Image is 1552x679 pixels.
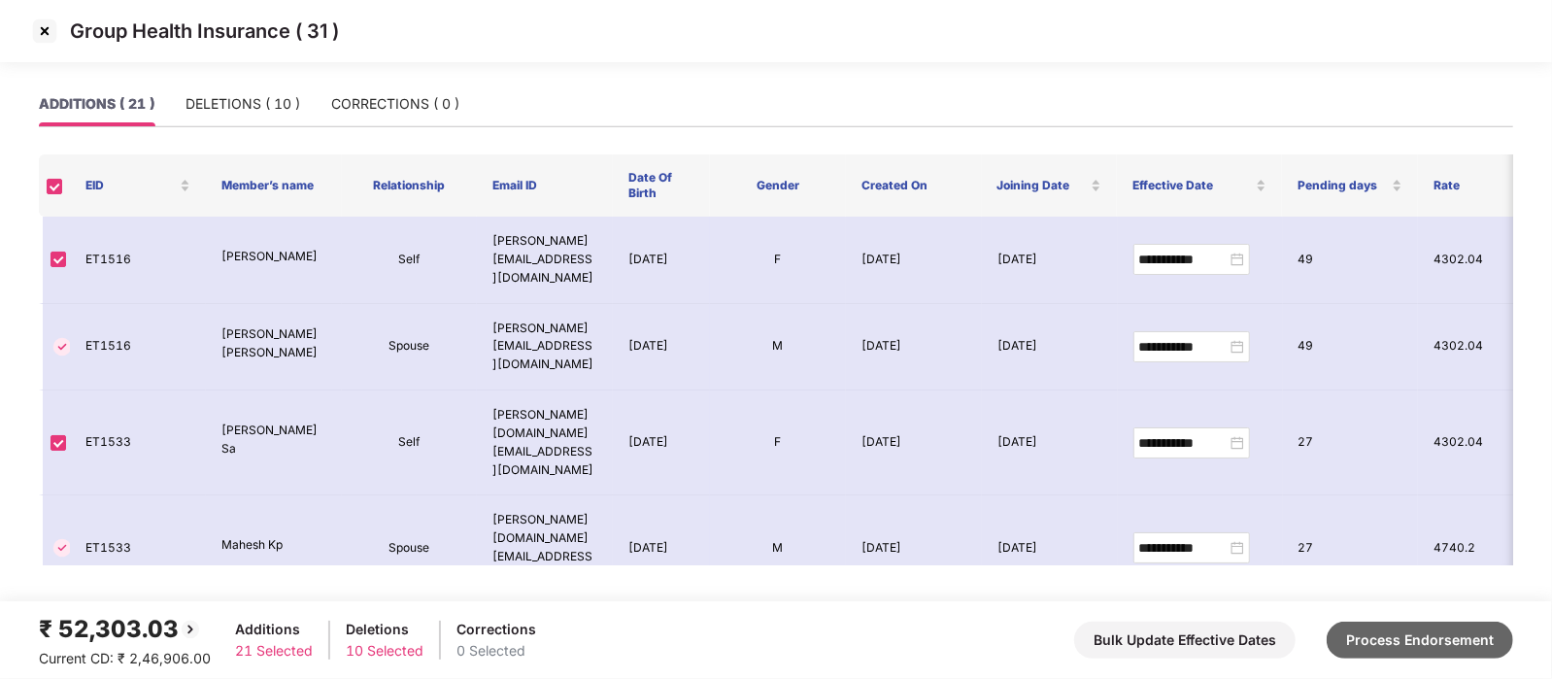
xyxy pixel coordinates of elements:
td: [DATE] [613,390,710,495]
div: 0 Selected [456,640,536,662]
td: ET1516 [70,217,206,304]
span: EID [85,178,176,193]
td: [PERSON_NAME][DOMAIN_NAME][EMAIL_ADDRESS][DOMAIN_NAME] [477,390,613,495]
p: Mahesh Kp [221,536,326,555]
div: ADDITIONS ( 21 ) [39,93,154,115]
td: 27 [1283,495,1419,600]
td: [DATE] [846,390,982,495]
td: [DATE] [846,495,982,600]
span: Pending days [1298,178,1388,193]
div: 21 Selected [235,640,313,662]
td: [PERSON_NAME][EMAIL_ADDRESS][DOMAIN_NAME] [477,217,613,304]
span: Current CD: ₹ 2,46,906.00 [39,650,211,666]
td: [DATE] [982,217,1118,304]
td: [PERSON_NAME][DOMAIN_NAME][EMAIL_ADDRESS][DOMAIN_NAME] [477,495,613,600]
th: Pending days [1282,154,1418,217]
p: [PERSON_NAME] Sa [221,422,326,458]
td: Spouse [342,495,478,600]
p: [PERSON_NAME] [221,248,326,266]
div: ₹ 52,303.03 [39,611,211,648]
th: Relationship [342,154,478,217]
div: CORRECTIONS ( 0 ) [331,93,459,115]
td: M [710,495,846,600]
td: M [710,304,846,391]
th: EID [70,154,206,217]
th: Member’s name [206,154,342,217]
th: Gender [710,154,846,217]
img: svg+xml;base64,PHN2ZyBpZD0iVGljay0zMngzMiIgeG1sbnM9Imh0dHA6Ly93d3cudzMub3JnLzIwMDAvc3ZnIiB3aWR0aD... [51,335,74,358]
td: [DATE] [982,390,1118,495]
img: svg+xml;base64,PHN2ZyBpZD0iQ3Jvc3MtMzJ4MzIiIHhtbG5zPSJodHRwOi8vd3d3LnczLm9yZy8yMDAwL3N2ZyIgd2lkdG... [29,16,60,47]
td: Spouse [342,304,478,391]
td: F [710,217,846,304]
td: 49 [1283,304,1419,391]
th: Date Of Birth [613,154,710,217]
td: [DATE] [846,304,982,391]
td: F [710,390,846,495]
span: Effective Date [1132,178,1252,193]
div: DELETIONS ( 10 ) [186,93,300,115]
td: [DATE] [982,304,1118,391]
th: Effective Date [1117,154,1282,217]
td: Self [342,390,478,495]
div: 10 Selected [346,640,423,662]
td: [DATE] [982,495,1118,600]
p: Group Health Insurance ( 31 ) [70,19,339,43]
button: Process Endorsement [1327,622,1513,659]
td: [DATE] [613,495,710,600]
td: [DATE] [613,304,710,391]
span: Joining Date [997,178,1088,193]
td: [PERSON_NAME][EMAIL_ADDRESS][DOMAIN_NAME] [477,304,613,391]
div: Corrections [456,619,536,640]
img: svg+xml;base64,PHN2ZyBpZD0iQmFjay0yMHgyMCIgeG1sbnM9Imh0dHA6Ly93d3cudzMub3JnLzIwMDAvc3ZnIiB3aWR0aD... [179,618,202,641]
td: ET1533 [70,495,206,600]
img: svg+xml;base64,PHN2ZyBpZD0iVGljay0zMngzMiIgeG1sbnM9Imh0dHA6Ly93d3cudzMub3JnLzIwMDAvc3ZnIiB3aWR0aD... [51,536,74,560]
p: [PERSON_NAME] [PERSON_NAME] [221,325,326,362]
div: Additions [235,619,313,640]
td: [DATE] [613,217,710,304]
div: Deletions [346,619,423,640]
td: ET1533 [70,390,206,495]
td: 49 [1283,217,1419,304]
button: Bulk Update Effective Dates [1074,622,1296,659]
th: Email ID [477,154,613,217]
td: [DATE] [846,217,982,304]
th: Joining Date [982,154,1118,217]
td: Self [342,217,478,304]
td: 27 [1283,390,1419,495]
td: ET1516 [70,304,206,391]
th: Created On [846,154,982,217]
